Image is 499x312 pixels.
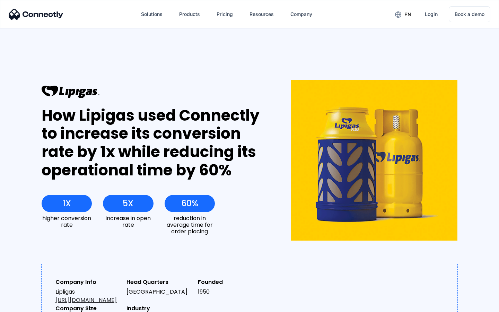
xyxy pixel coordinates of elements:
div: higher conversion rate [42,215,92,228]
a: Login [419,6,443,23]
div: en [404,10,411,19]
div: Company Info [55,278,121,286]
div: Resources [249,9,274,19]
div: Lipligas [55,288,121,304]
div: Login [425,9,438,19]
div: Founded [198,278,263,286]
div: How Lipigas used Connectly to increase its conversion rate by 1x while reducing its operational t... [42,106,266,180]
div: 60% [181,199,198,208]
div: [GEOGRAPHIC_DATA] [126,288,192,296]
img: Connectly Logo [9,9,63,20]
div: Products [179,9,200,19]
div: 5X [123,199,133,208]
div: increase in open rate [103,215,153,228]
div: reduction in average time for order placing [165,215,215,235]
div: 1950 [198,288,263,296]
div: 1X [63,199,71,208]
ul: Language list [14,300,42,310]
a: [URL][DOMAIN_NAME] [55,296,117,304]
aside: Language selected: English [7,300,42,310]
div: Pricing [217,9,233,19]
div: Head Quarters [126,278,192,286]
a: Pricing [211,6,238,23]
div: Solutions [141,9,163,19]
div: Company [290,9,312,19]
a: Book a demo [449,6,490,22]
